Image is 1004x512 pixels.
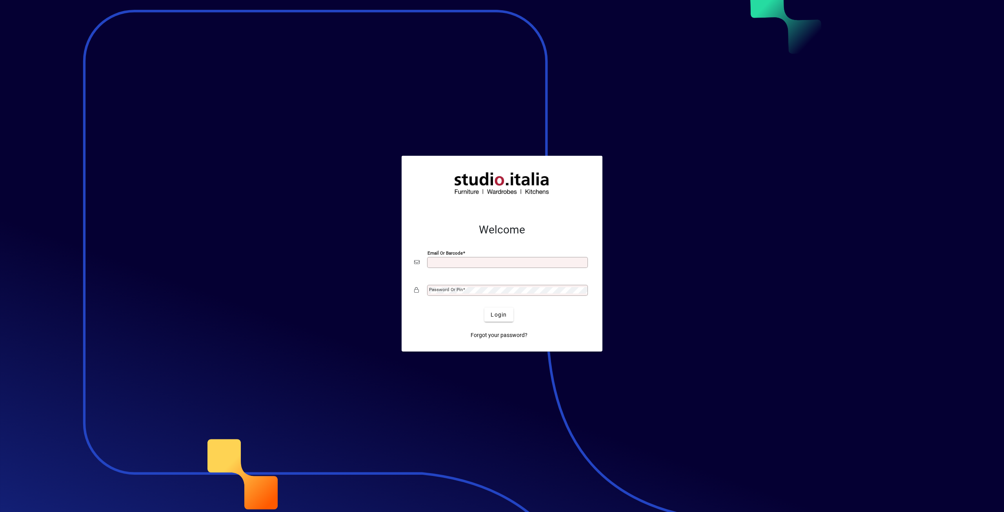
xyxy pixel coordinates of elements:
a: Forgot your password? [467,328,531,342]
button: Login [484,308,513,322]
mat-label: Password or Pin [429,287,463,292]
h2: Welcome [414,223,590,237]
span: Login [491,311,507,319]
span: Forgot your password? [471,331,527,339]
mat-label: Email or Barcode [427,250,463,256]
